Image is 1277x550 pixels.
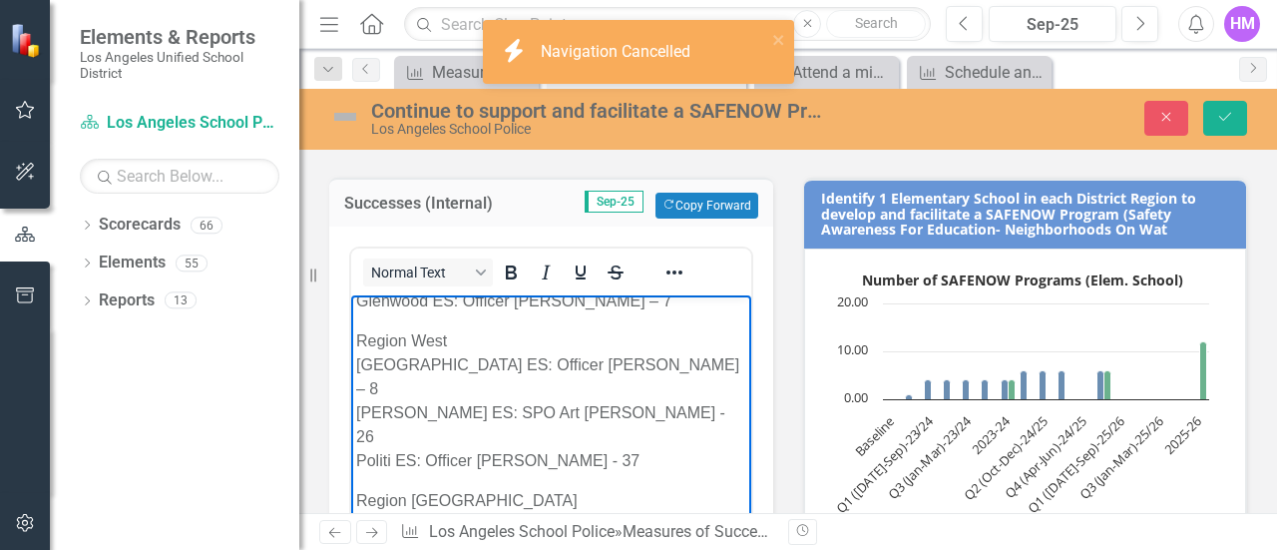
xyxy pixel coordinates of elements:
path: Q3 (Jan-Mar)-23/24, 4. Actual . [963,380,970,400]
text: 10.00 [837,340,868,358]
path: Q1 (Jul-Sep)-24/25, 6. Actual . [1021,371,1028,400]
h3: Identify 1 Elementary School in each District Region to develop and facilitate a SAFENOW Program ... [821,191,1236,237]
a: Elements [99,252,166,275]
text: Q4 (Apr-Jun)-24/25 [1001,412,1090,502]
path: 2025-26, 12. Target . [1200,342,1207,400]
a: Los Angeles School Police [429,522,615,541]
path: 2023-24, 4. Actual . [1002,380,1009,400]
button: Strikethrough [599,259,633,286]
path: 2023-24, 4. Target . [1009,380,1016,400]
button: Copy Forward [655,193,758,219]
a: Scorecards [99,214,181,237]
span: Normal Text [371,265,469,280]
h3: Successes (Internal) [344,195,535,213]
input: Search Below... [80,159,279,194]
path: Q2 (Oct-Dec)-23/24, 4. Actual . [944,380,951,400]
text: Q1 ([DATE]-Sep)-23/24 [832,412,937,517]
g: Target , bar series 2 of 2 with 17 bars. [893,342,1207,400]
div: » » [400,521,773,544]
path: Q2 (Oct-Dec)-24/25, 6. Actual . [1040,371,1047,400]
a: Measure of Success - Scorecard Report [399,60,534,85]
div: Schedule and participate in one event per month that promotes and engages Police Explorer Program... [945,60,1047,85]
path: Q3 (Jan-Mar)-24/25, 6. Actual . [1059,371,1065,400]
button: HM [1224,6,1260,42]
text: Q1 ([DATE]-Sep)-25/26 [1024,412,1128,517]
a: Reports [99,289,155,312]
a: Schedule and participate in one event per month that promotes and engages Police Explorer Program... [912,60,1047,85]
span: Search [855,15,898,31]
div: Measure of Success - Scorecard Report [432,60,534,85]
path: Q4 (Apr-Jun)-23/24, 4. Actual . [982,380,989,400]
path: 2024-25, 6. Target . [1104,371,1111,400]
text: Baseline [851,412,898,459]
div: Los Angeles School Police [371,122,830,137]
text: 20.00 [837,292,868,310]
path: 2022-23, 1. Actual . [906,395,913,400]
div: 55 [176,255,208,272]
div: 13 [165,292,197,309]
div: Navigation Cancelled [541,41,695,64]
button: Search [826,10,926,38]
a: Los Angeles School Police [80,112,279,135]
div: Continue to support and facilitate a SAFENOW Program (Safety Awareness For Education- Neighborhoo... [371,100,830,122]
button: Reveal or hide additional toolbar items [657,259,691,286]
div: 66 [191,217,222,234]
text: Number of SAFENOW Programs (Elem. School) [862,271,1183,289]
div: Sep-25 [996,13,1109,37]
button: Bold [494,259,528,286]
button: Sep-25 [989,6,1116,42]
p: Region [GEOGRAPHIC_DATA] Normandie ES: Officer [PERSON_NAME] – 8 95th Street ES: *Officer [PERSON... [5,305,395,401]
path: Q1 (Jul-Sep)-23/24, 4. Actual . [925,380,932,400]
img: Not Defined [329,101,361,133]
path: 2024-25, 6. Actual . [1097,371,1104,400]
a: Attend a minimum of 90% of the total, scheduled (Region) Safety Collaborative meetings by end of ... [759,60,894,85]
img: ClearPoint Strategy [10,23,45,58]
text: 2023-24 [968,412,1014,458]
button: Block Normal Text [363,259,493,286]
a: Measures of Success [623,522,773,541]
text: 2025-26 [1160,412,1205,457]
span: Elements & Reports [80,25,279,49]
button: Italic [529,259,563,286]
button: close [772,28,786,51]
span: Sep-25 [585,191,643,213]
text: 0.00 [844,388,868,406]
button: Underline [564,259,598,286]
div: Attend a minimum of 90% of the total, scheduled (Region) Safety Collaborative meetings by end of ... [792,60,894,85]
text: Q3 (Jan-Mar)-23/24 [884,412,976,504]
small: Los Angeles Unified School District [80,49,279,82]
input: Search ClearPoint... [404,7,931,42]
text: Q2 (Oct-Dec)-24/25 [960,412,1052,504]
text: Q3 (Jan-Mar)-25/26 [1075,412,1166,503]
